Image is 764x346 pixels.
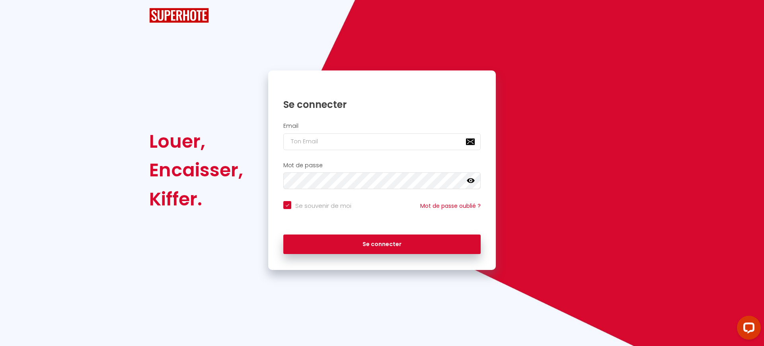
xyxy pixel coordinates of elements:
iframe: LiveChat chat widget [731,313,764,346]
img: SuperHote logo [149,8,209,23]
div: Encaisser, [149,156,243,184]
h2: Mot de passe [283,162,481,169]
div: Kiffer. [149,185,243,213]
input: Ton Email [283,133,481,150]
button: Se connecter [283,235,481,254]
div: Louer, [149,127,243,156]
h1: Se connecter [283,98,481,111]
a: Mot de passe oublié ? [420,202,481,210]
h2: Email [283,123,481,129]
